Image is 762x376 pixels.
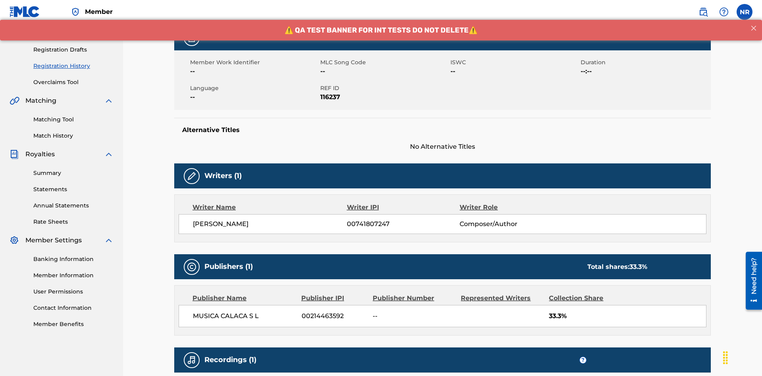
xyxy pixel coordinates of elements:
[695,4,711,20] a: Public Search
[722,338,762,376] iframe: Chat Widget
[187,262,196,272] img: Publishers
[581,58,709,67] span: Duration
[33,201,114,210] a: Annual Statements
[71,7,80,17] img: Top Rightsholder
[33,255,114,263] a: Banking Information
[737,4,752,20] div: User Menu
[204,355,256,364] h5: Recordings (1)
[450,58,579,67] span: ISWC
[581,67,709,76] span: --:--
[373,311,455,321] span: --
[104,96,114,106] img: expand
[33,304,114,312] a: Contact Information
[302,311,367,321] span: 00214463592
[320,84,448,92] span: REF ID
[33,271,114,280] a: Member Information
[10,150,19,159] img: Royalties
[25,150,55,159] span: Royalties
[347,203,460,212] div: Writer IPI
[33,132,114,140] a: Match History
[347,219,460,229] span: 00741807247
[629,263,647,270] span: 33.3 %
[587,262,647,272] div: Total shares:
[461,294,543,303] div: Represented Writers
[190,58,318,67] span: Member Work Identifier
[33,115,114,124] a: Matching Tool
[373,294,455,303] div: Publisher Number
[698,7,708,17] img: search
[25,96,56,106] span: Matching
[719,346,732,370] div: Drag
[719,7,729,17] img: help
[190,84,318,92] span: Language
[33,169,114,177] a: Summary
[190,92,318,102] span: --
[190,67,318,76] span: --
[33,46,114,54] a: Registration Drafts
[450,67,579,76] span: --
[182,126,703,134] h5: Alternative Titles
[33,288,114,296] a: User Permissions
[740,249,762,314] iframe: Resource Center
[204,262,253,271] h5: Publishers (1)
[460,203,562,212] div: Writer Role
[10,96,19,106] img: Matching
[10,236,19,245] img: Member Settings
[187,355,196,365] img: Recordings
[285,6,477,15] span: ⚠️ QA TEST BANNER FOR INT TESTS DO NOT DELETE⚠️
[549,294,626,303] div: Collection Share
[192,203,347,212] div: Writer Name
[192,294,295,303] div: Publisher Name
[25,236,82,245] span: Member Settings
[33,62,114,70] a: Registration History
[85,7,113,16] span: Member
[193,311,296,321] span: MUSICA CALACA S L
[33,185,114,194] a: Statements
[320,92,448,102] span: 116237
[320,58,448,67] span: MLC Song Code
[301,294,367,303] div: Publisher IPI
[33,218,114,226] a: Rate Sheets
[187,171,196,181] img: Writers
[193,219,347,229] span: [PERSON_NAME]
[174,142,711,152] span: No Alternative Titles
[33,78,114,86] a: Overclaims Tool
[204,171,242,180] h5: Writers (1)
[104,236,114,245] img: expand
[10,6,40,17] img: MLC Logo
[104,150,114,159] img: expand
[320,67,448,76] span: --
[580,357,586,363] span: ?
[460,219,562,229] span: Composer/Author
[716,4,732,20] div: Help
[33,320,114,328] a: Member Benefits
[549,311,706,321] span: 33.3%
